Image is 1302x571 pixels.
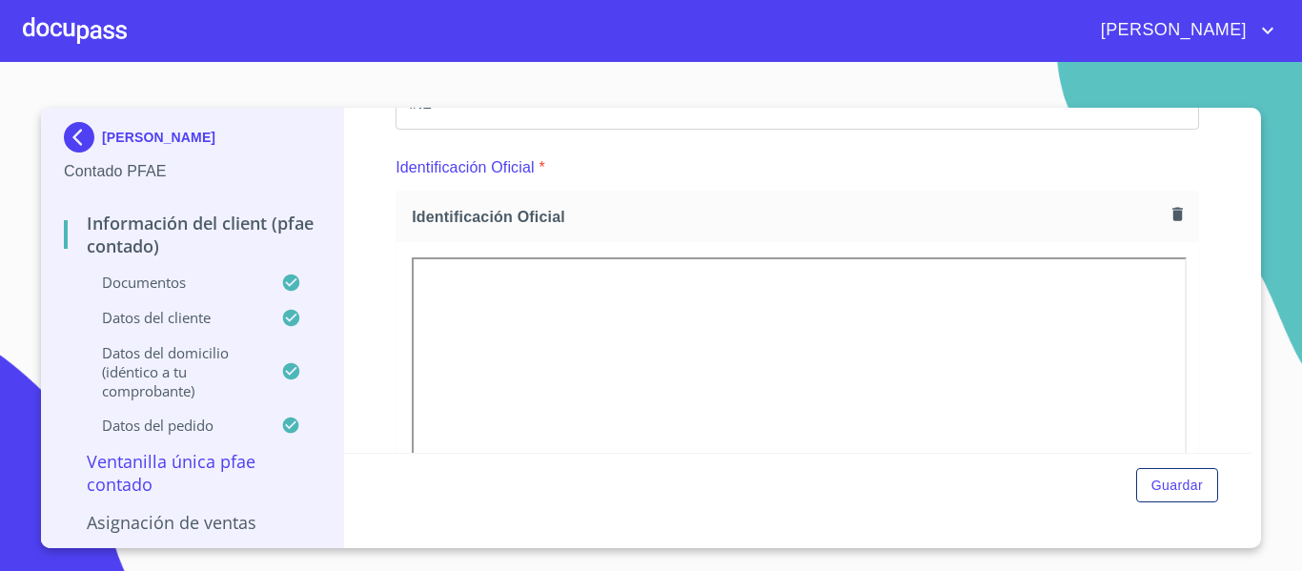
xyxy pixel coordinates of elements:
p: Datos del cliente [64,308,281,327]
button: Guardar [1136,468,1218,503]
p: Asignación de Ventas [64,511,320,534]
p: Datos del pedido [64,416,281,435]
p: Información del Client (PFAE contado) [64,212,320,257]
p: Ventanilla única PFAE contado [64,450,320,496]
p: Datos del domicilio (idéntico a tu comprobante) [64,343,281,400]
p: Identificación Oficial [396,156,535,179]
button: account of current user [1087,15,1279,46]
span: [PERSON_NAME] [1087,15,1256,46]
p: [PERSON_NAME] [102,130,215,145]
div: [PERSON_NAME] [64,122,320,160]
p: Contado PFAE [64,160,320,183]
span: Guardar [1151,474,1203,498]
p: Documentos [64,273,281,292]
span: Identificación Oficial [412,207,1165,227]
img: Docupass spot blue [64,122,102,153]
